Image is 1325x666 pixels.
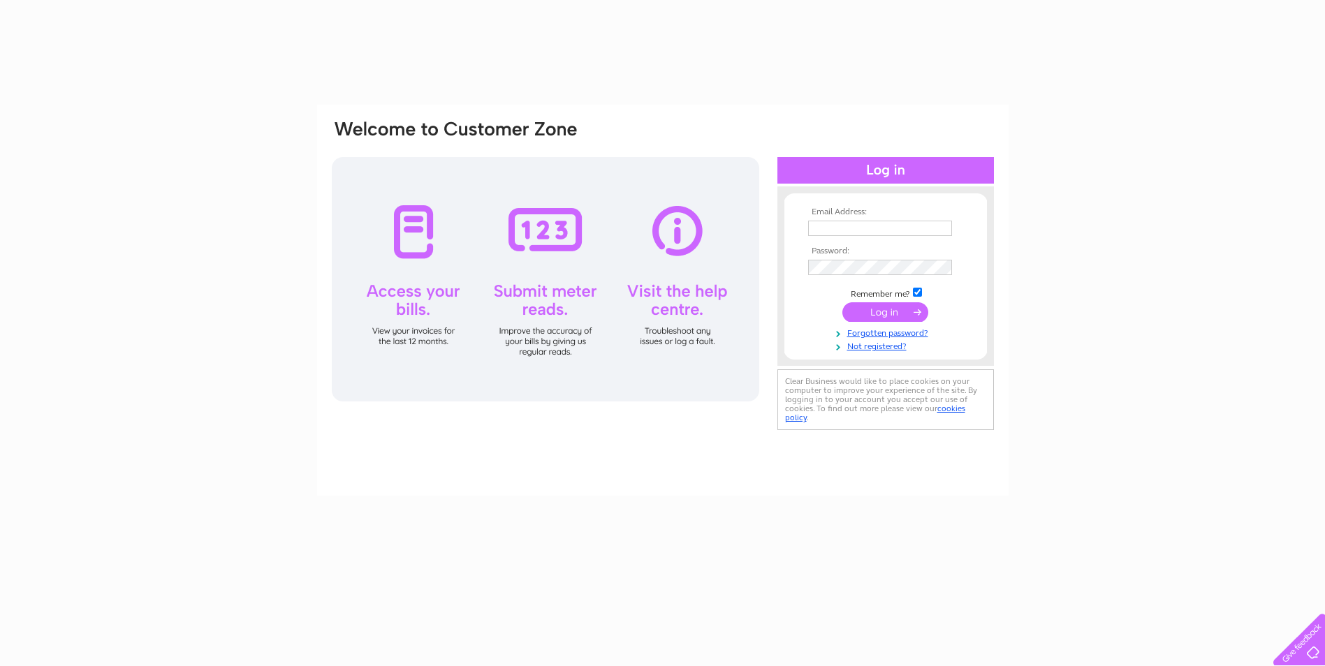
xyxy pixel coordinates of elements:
[805,286,967,299] td: Remember me?
[842,302,928,322] input: Submit
[805,207,967,217] th: Email Address:
[808,339,967,352] a: Not registered?
[777,369,994,430] div: Clear Business would like to place cookies on your computer to improve your experience of the sit...
[805,246,967,256] th: Password:
[785,404,965,422] a: cookies policy
[808,325,967,339] a: Forgotten password?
